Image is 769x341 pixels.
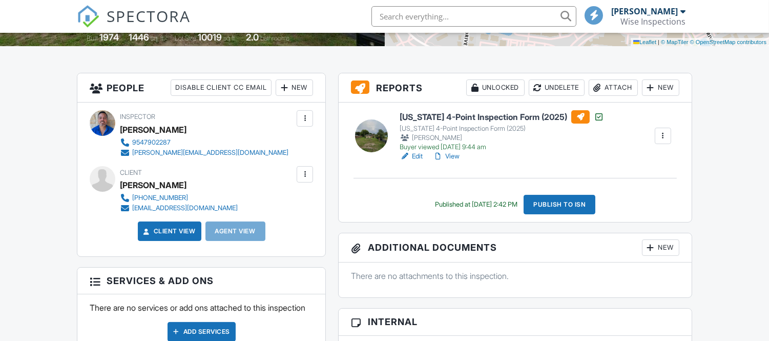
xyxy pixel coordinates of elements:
a: © OpenStreetMap contributors [690,39,766,45]
div: Published at [DATE] 2:42 PM [435,200,517,209]
div: Unlocked [466,79,525,96]
div: Wise Inspections [620,16,685,27]
div: Undelete [529,79,585,96]
a: View [433,151,460,162]
div: [PERSON_NAME] [400,133,604,143]
a: 9547902287 [120,137,288,148]
div: 10019 [198,32,222,43]
div: [PERSON_NAME][EMAIL_ADDRESS][DOMAIN_NAME] [132,149,288,157]
a: SPECTORA [77,14,191,35]
h3: Services & Add ons [77,268,325,294]
a: [EMAIL_ADDRESS][DOMAIN_NAME] [120,203,238,213]
div: [PERSON_NAME] [120,122,186,137]
div: Attach [589,79,638,96]
div: New [276,79,313,96]
span: Inspector [120,113,155,121]
a: Client View [141,226,196,236]
input: Search everything... [371,6,576,27]
p: There are no attachments to this inspection. [351,270,679,282]
div: New [642,79,679,96]
span: Built [87,34,98,42]
div: [PERSON_NAME] [611,6,678,16]
span: SPECTORA [107,5,191,27]
a: [PHONE_NUMBER] [120,193,238,203]
span: | [658,39,659,45]
a: [US_STATE] 4-Point Inspection Form (2025) [US_STATE] 4-Point Inspection Form (2025) [PERSON_NAME]... [400,110,604,151]
a: Edit [400,151,423,162]
div: 1974 [99,32,119,43]
a: [PERSON_NAME][EMAIL_ADDRESS][DOMAIN_NAME] [120,148,288,158]
div: [EMAIL_ADDRESS][DOMAIN_NAME] [132,204,238,212]
span: Lot Size [175,34,196,42]
div: 2.0 [246,32,259,43]
h3: Internal [339,309,691,335]
div: 9547902287 [132,138,171,147]
div: New [642,239,679,256]
div: Publish to ISN [524,195,595,214]
div: Disable Client CC Email [171,79,272,96]
div: [PHONE_NUMBER] [132,194,188,202]
div: [PERSON_NAME] [120,177,186,193]
img: The Best Home Inspection Software - Spectora [77,5,99,28]
div: 1446 [129,32,149,43]
span: sq. ft. [151,34,165,42]
span: bathrooms [260,34,289,42]
h3: Additional Documents [339,233,691,263]
h3: Reports [339,73,691,103]
div: Buyer viewed [DATE] 9:44 am [400,143,604,151]
h3: People [77,73,325,103]
div: [US_STATE] 4-Point Inspection Form (2025) [400,125,604,133]
span: Client [120,169,142,176]
a: Leaflet [633,39,656,45]
h6: [US_STATE] 4-Point Inspection Form (2025) [400,110,604,124]
span: sq.ft. [223,34,236,42]
a: © MapTiler [661,39,689,45]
